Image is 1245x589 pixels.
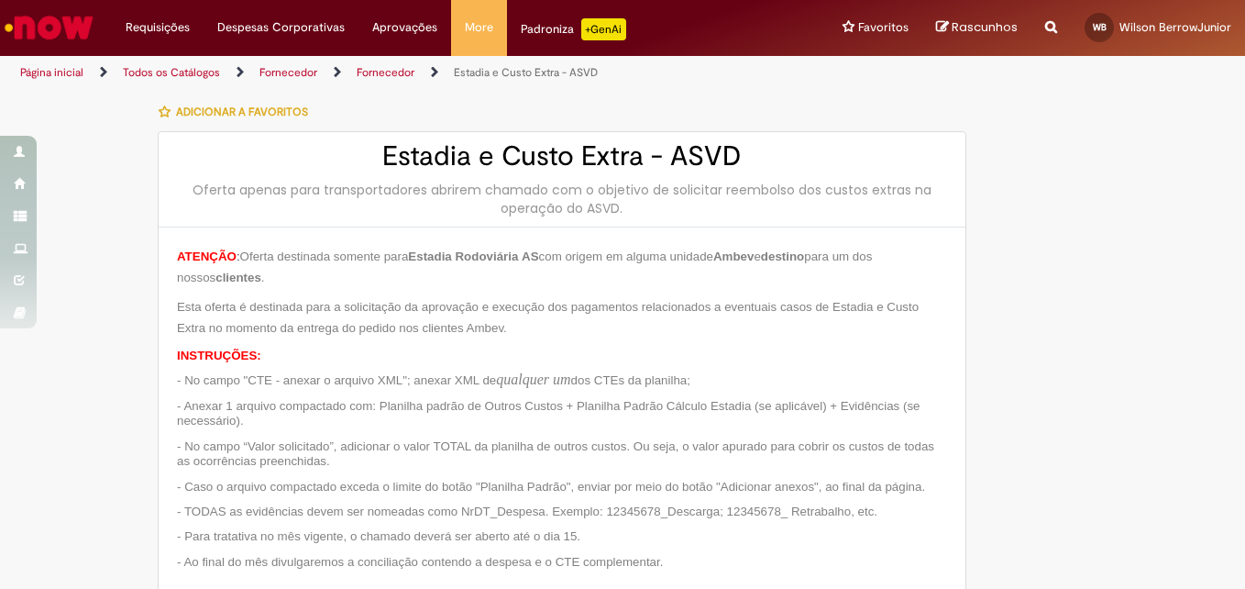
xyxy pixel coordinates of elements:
[177,250,872,284] span: Oferta destinada somente para com origem em alguma unidade e para um dos nossos .
[126,18,190,37] span: Requisições
[215,271,261,284] span: clientes
[952,18,1018,36] span: Rascunhos
[858,18,909,37] span: Favoritos
[454,65,598,80] a: Estadia e Custo Extra - ASVD
[357,65,414,80] a: Fornecedor
[713,250,754,263] span: Ambev
[259,65,317,80] a: Fornecedor
[177,349,261,362] span: INSTRUÇÕES:
[177,555,663,569] span: - Ao final do mês divulgaremos a conciliação contendo a despesa e o CTE complementar.
[1093,21,1107,33] span: WB
[761,250,804,263] span: destino
[522,250,539,263] span: AS
[177,300,919,335] span: Esta oferta é destinada para a solicitação da aprovação e execução dos pagamentos relacionados a ...
[177,529,580,543] span: - Para tratativa no mês vigente, o chamado deverá ser aberto até o dia 15.
[158,93,318,131] button: Adicionar a Favoritos
[581,18,626,40] p: +GenAi
[496,372,570,387] span: qualquer um
[2,9,96,46] img: ServiceNow
[408,250,518,263] span: Estadia Rodoviária
[217,18,345,37] span: Despesas Corporativas
[14,56,816,90] ul: Trilhas de página
[465,18,493,37] span: More
[521,18,626,40] div: Padroniza
[177,505,877,518] span: - TODAS as evidências devem ser nomeadas como NrDT_Despesa. Exemplo: 12345678_Descarga; 12345678_...
[1119,19,1231,35] span: Wilson BerrowJunior
[177,480,925,494] span: - Caso o arquivo compactado exceda o limite do botão "Planilha Padrão", enviar por meio do botão ...
[20,65,83,80] a: Página inicial
[177,181,947,217] div: Oferta apenas para transportadores abrirem chamado com o objetivo de solicitar reembolso dos cust...
[936,19,1018,37] a: Rascunhos
[177,399,920,428] span: - Anexar 1 arquivo compactado com: Planilha padrão de Outros Custos + Planilha Padrão Cálculo Est...
[177,141,947,172] h2: Estadia e Custo Extra - ASVD
[176,105,308,119] span: Adicionar a Favoritos
[177,373,496,387] span: - No campo "CTE - anexar o arquivo XML"; anexar XML de
[372,18,437,37] span: Aprovações
[177,250,237,263] span: ATENÇÃO
[571,373,690,387] span: dos CTEs da planilha;
[237,250,240,263] span: :
[177,439,934,469] span: - No campo “Valor solicitado”, adicionar o valor TOTAL da planilha de outros custos. Ou seja, o v...
[123,65,220,80] a: Todos os Catálogos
